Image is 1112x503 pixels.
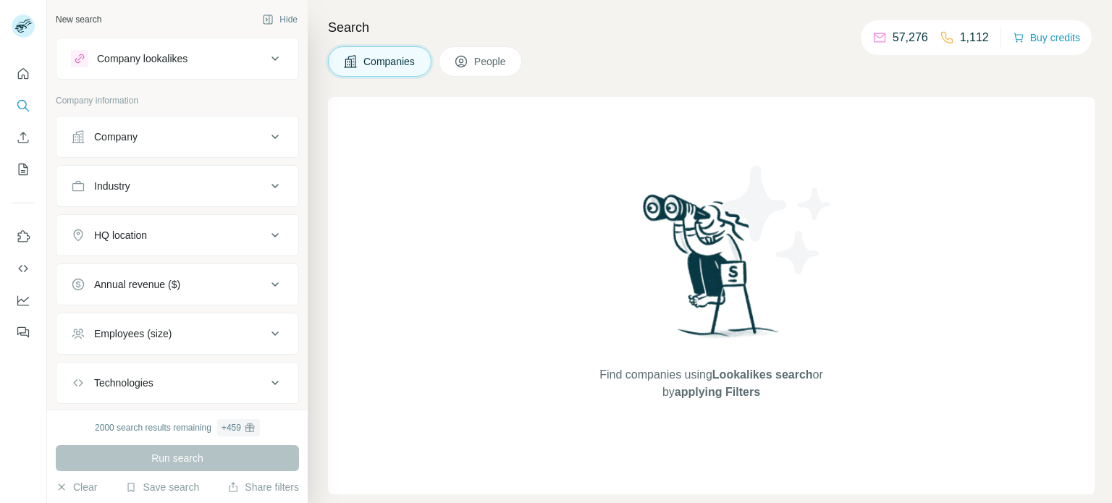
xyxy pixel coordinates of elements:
[94,228,147,242] div: HQ location
[12,156,35,182] button: My lists
[56,169,298,203] button: Industry
[56,119,298,154] button: Company
[56,316,298,351] button: Employees (size)
[12,255,35,282] button: Use Surfe API
[94,130,138,144] div: Company
[12,124,35,151] button: Enrich CSV
[595,366,827,401] span: Find companies using or by
[12,93,35,119] button: Search
[328,17,1095,38] h4: Search
[12,224,35,250] button: Use Surfe on LinkedIn
[960,29,989,46] p: 1,112
[97,51,188,66] div: Company lookalikes
[56,41,298,76] button: Company lookalikes
[252,9,308,30] button: Hide
[56,267,298,302] button: Annual revenue ($)
[56,218,298,253] button: HQ location
[12,287,35,313] button: Dashboard
[636,190,787,352] img: Surfe Illustration - Woman searching with binoculars
[227,480,299,494] button: Share filters
[94,326,172,341] div: Employees (size)
[125,480,199,494] button: Save search
[474,54,507,69] span: People
[893,29,928,46] p: 57,276
[56,94,299,107] p: Company information
[94,179,130,193] div: Industry
[56,13,101,26] div: New search
[712,155,842,285] img: Surfe Illustration - Stars
[56,365,298,400] button: Technologies
[675,386,760,398] span: applying Filters
[12,61,35,87] button: Quick start
[1013,28,1080,48] button: Buy credits
[222,421,241,434] div: + 459
[94,277,180,292] div: Annual revenue ($)
[712,368,813,381] span: Lookalikes search
[95,419,260,436] div: 2000 search results remaining
[12,319,35,345] button: Feedback
[56,480,97,494] button: Clear
[94,376,153,390] div: Technologies
[363,54,416,69] span: Companies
